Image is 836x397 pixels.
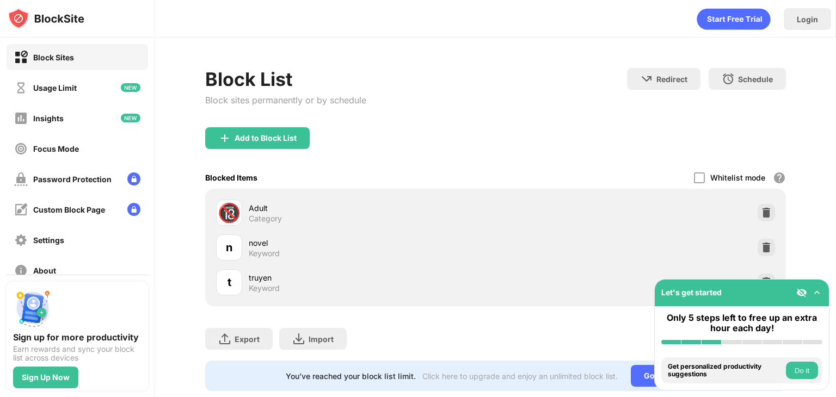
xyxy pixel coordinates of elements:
[812,287,822,298] img: omni-setup-toggle.svg
[422,371,618,381] div: Click here to upgrade and enjoy an unlimited block list.
[697,8,771,30] div: animation
[33,114,64,123] div: Insights
[286,371,416,381] div: You’ve reached your block list limit.
[13,288,52,327] img: push-signup.svg
[235,134,297,142] div: Add to Block List
[205,173,257,182] div: Blocked Items
[249,214,282,224] div: Category
[14,172,28,186] img: password-protection-off.svg
[13,345,142,362] div: Earn rewards and sync your block list across devices
[205,68,366,90] div: Block List
[205,95,366,106] div: Block sites permanently or by schedule
[226,239,232,256] div: n
[14,264,28,277] img: about-off.svg
[14,81,28,95] img: time-usage-off.svg
[14,51,28,64] img: block-on.svg
[33,83,77,92] div: Usage Limit
[33,205,105,214] div: Custom Block Page
[218,202,241,224] div: 🔞
[14,142,28,156] img: focus-off.svg
[8,8,84,29] img: logo-blocksite.svg
[796,287,807,298] img: eye-not-visible.svg
[249,249,280,258] div: Keyword
[33,175,112,184] div: Password Protection
[797,15,818,24] div: Login
[14,233,28,247] img: settings-off.svg
[228,274,231,290] div: t
[249,202,495,214] div: Adult
[33,266,56,275] div: About
[631,365,705,387] div: Go Unlimited
[14,111,28,125] img: insights-off.svg
[121,114,140,122] img: new-icon.svg
[13,332,142,343] div: Sign up for more productivity
[127,203,140,216] img: lock-menu.svg
[786,362,818,379] button: Do it
[33,144,79,153] div: Focus Mode
[22,373,70,382] div: Sign Up Now
[661,288,722,297] div: Let's get started
[738,75,773,84] div: Schedule
[309,334,334,344] div: Import
[127,172,140,185] img: lock-menu.svg
[33,235,64,245] div: Settings
[33,53,74,62] div: Block Sites
[121,83,140,92] img: new-icon.svg
[249,283,280,293] div: Keyword
[668,363,783,379] div: Get personalized productivity suggestions
[14,203,28,216] img: customize-block-page-off.svg
[235,334,260,344] div: Export
[249,272,495,283] div: truyen
[661,313,822,333] div: Only 5 steps left to free up an extra hour each day!
[249,237,495,249] div: novel
[710,173,765,182] div: Whitelist mode
[656,75,687,84] div: Redirect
